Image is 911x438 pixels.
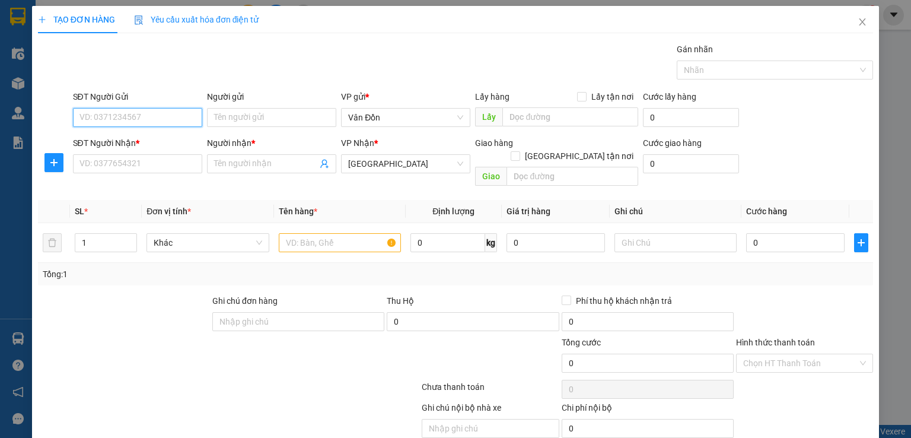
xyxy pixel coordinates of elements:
div: Người nhận [207,137,336,150]
span: [GEOGRAPHIC_DATA] tận nơi [520,150,638,163]
input: Ghi chú đơn hàng [212,312,384,331]
span: Lấy hàng [475,92,509,101]
span: Thu Hộ [387,296,414,306]
span: Hà Nội [348,155,463,173]
button: plus [44,153,63,172]
span: plus [38,15,46,24]
input: Nhập ghi chú [422,419,559,438]
span: VP Nhận [341,138,374,148]
span: close [858,17,867,27]
span: Đơn vị tính [146,207,191,216]
input: Ghi Chú [614,233,737,252]
label: Cước lấy hàng [643,92,696,101]
button: Close [846,6,879,39]
div: Chưa thanh toán [421,380,560,401]
div: SĐT Người Nhận [73,137,202,150]
span: TẠO ĐƠN HÀNG [38,15,115,24]
span: Giá trị hàng [507,207,550,216]
input: Cước lấy hàng [643,108,739,127]
span: SL [75,207,84,216]
div: VP gửi [341,90,470,103]
label: Cước giao hàng [643,138,702,148]
span: Yêu cầu xuất hóa đơn điện tử [134,15,259,24]
button: plus [854,233,868,252]
input: Cước giao hàng [643,154,739,173]
span: Giao hàng [475,138,513,148]
div: Người gửi [207,90,336,103]
label: Ghi chú đơn hàng [212,296,278,306]
label: Hình thức thanh toán [736,338,815,347]
span: Giao [475,167,507,186]
span: user-add [320,159,329,169]
span: Tên hàng [279,207,317,216]
span: kg [485,233,497,252]
div: Chi phí nội bộ [562,401,734,419]
span: Định lượng [432,207,474,216]
button: delete [43,233,62,252]
img: icon [134,15,144,25]
span: Tổng cước [562,338,601,347]
span: plus [855,238,868,247]
div: SĐT Người Gửi [73,90,202,103]
div: Ghi chú nội bộ nhà xe [422,401,559,419]
span: Lấy [475,107,502,126]
span: Khác [154,234,262,252]
th: Ghi chú [610,200,741,223]
label: Gán nhãn [677,45,713,54]
div: Tổng: 1 [43,268,352,281]
span: Cước hàng [746,207,787,216]
input: Dọc đường [502,107,638,126]
input: VD: Bàn, Ghế [279,233,401,252]
span: Phí thu hộ khách nhận trả [571,294,677,307]
input: Dọc đường [507,167,638,186]
span: Lấy tận nơi [587,90,638,103]
span: plus [45,158,63,167]
span: Vân Đồn [348,109,463,126]
input: 0 [507,233,605,252]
